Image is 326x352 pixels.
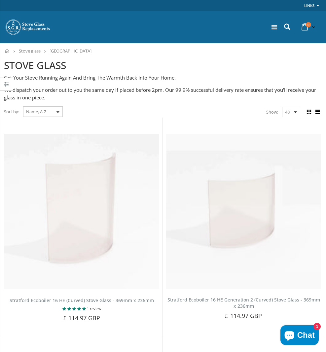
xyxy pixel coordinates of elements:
a: Menu [272,22,277,31]
a: Stratford Ecoboiler 16 HE (Curved) Stove Glass - 369mm x 236mm [10,297,154,303]
img: Stratford Ecoboiler 16 HE Stove Glass [4,134,159,289]
span: Sort by: [4,106,19,118]
a: 0 [299,20,317,33]
p: Get Your Stove Running Again And Bring The Warmth Back Into Your Home. [4,74,321,82]
span: List view [314,108,321,116]
span: 1 review [87,306,101,311]
span: Show: [266,107,278,117]
a: Stratford Ecoboiler 16 HE Generation 2 (Curved) Stove Glass - 369mm x 236mm [167,297,320,309]
a: Home [5,49,10,53]
a: Links [304,1,314,10]
p: We dispatch your order out to you the same day if placed before 2pm. Our 99.9% successful deliver... [4,86,321,101]
span: 5.00 stars [62,306,87,311]
inbox-online-store-chat: Shopify online store chat [278,325,321,347]
img: Stove Glass Replacement [5,19,51,35]
span: Grid view [305,108,312,116]
span: [GEOGRAPHIC_DATA] [50,48,91,54]
img: Stratford Ecoboiler 16 HE Generation 2 Stove Glass [166,134,321,289]
span: 0 [306,22,311,27]
h2: STOVE GLASS [4,59,321,72]
span: £ 114.97 GBP [225,312,262,320]
span: £ 114.97 GBP [63,314,100,322]
a: Stove glass [19,48,41,54]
